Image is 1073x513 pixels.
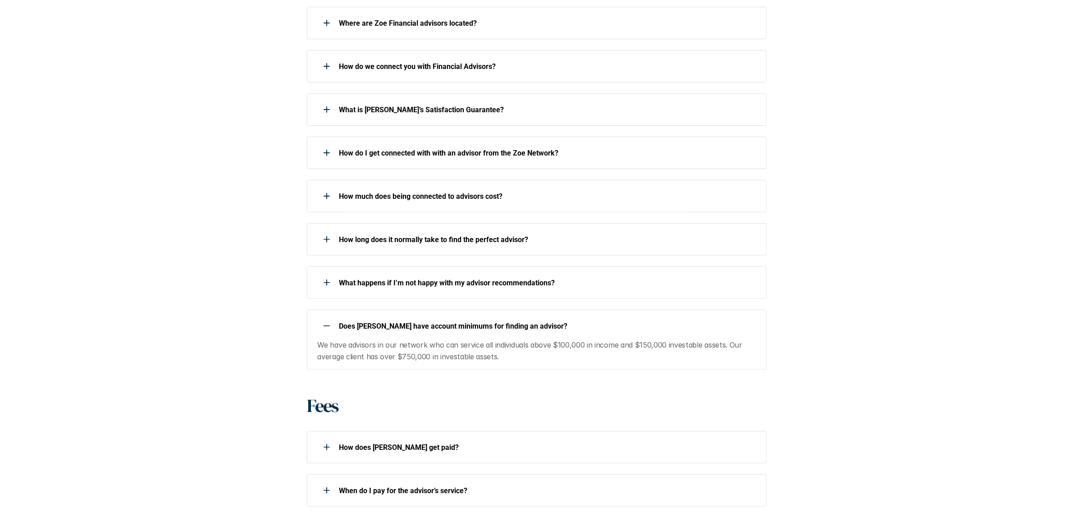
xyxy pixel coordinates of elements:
p: How do we connect you with Financial Advisors? [339,62,755,71]
p: How long does it normally take to find the perfect advisor? [339,235,755,244]
p: When do I pay for the advisor’s service? [339,486,755,495]
p: What happens if I’m not happy with my advisor recommendations? [339,279,755,287]
h1: Fees [307,395,338,417]
p: What is [PERSON_NAME]’s Satisfaction Guarantee? [339,105,755,114]
p: How do I get connected with with an advisor from the Zoe Network? [339,149,755,157]
p: How does [PERSON_NAME] get paid? [339,443,755,452]
p: How much does being connected to advisors cost? [339,192,755,201]
p: Where are Zoe Financial advisors located? [339,19,755,27]
p: Does [PERSON_NAME] have account minimums for finding an advisor? [339,322,755,330]
p: We have advisors in our network who can service all individuals above $100,000 in income and $150... [318,339,755,362]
